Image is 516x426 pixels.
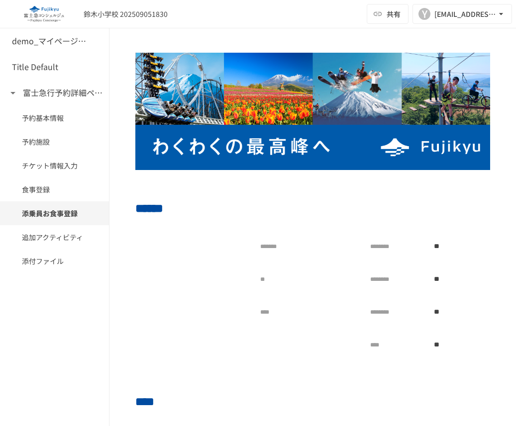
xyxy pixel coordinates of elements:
[22,256,87,266] span: 添付ファイル
[387,8,401,19] span: 共有
[12,35,92,48] h6: demo_マイページ詳細
[418,8,430,20] div: Y
[135,53,490,170] img: aBYkLqpyozxcRUIzwTbdsAeJVhA2zmrFK2AAxN90RDr
[84,9,168,19] div: 鈴木小学校 202509051830
[22,136,87,147] span: 予約施設
[22,184,87,195] span: 食事登録
[22,112,87,123] span: 予約基本情報
[12,61,58,74] h6: Title Default
[22,232,87,243] span: 追加アクティビティ
[434,8,496,20] div: [EMAIL_ADDRESS][DOMAIN_NAME]
[22,208,87,219] span: 添乗員お食事登録
[22,160,87,171] span: チケット情報入力
[367,4,409,24] button: 共有
[12,6,76,22] img: eQeGXtYPV2fEKIA3pizDiVdzO5gJTl2ahLbsPaD2E4R
[413,4,512,24] button: Y[EMAIL_ADDRESS][DOMAIN_NAME]
[23,86,103,99] h6: 富士急行予約詳細ページ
